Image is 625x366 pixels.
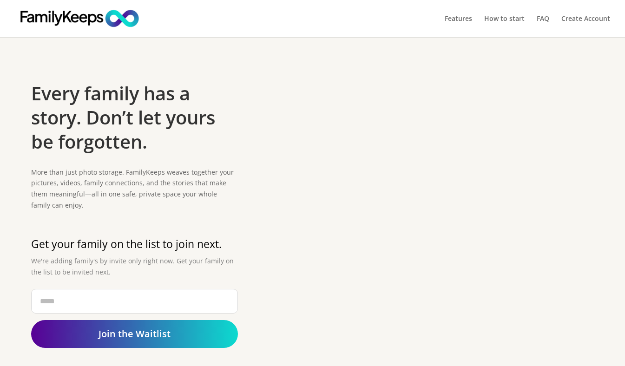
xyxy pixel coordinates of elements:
[561,15,610,37] a: Create Account
[31,320,237,348] a: Join the Waitlist
[99,327,171,340] span: Join the Waitlist
[16,8,143,28] img: FamilyKeeps
[537,15,549,37] a: FAQ
[445,15,472,37] a: Features
[31,256,234,276] span: We're adding family's by invite only right now. Get your family on the list to be invited next.
[269,81,594,264] iframe: FamilyKeeps Explainer
[31,238,237,255] h2: Get your family on the list to join next.
[31,81,237,158] h1: Every family has a story. Don’t let yours be forgotten.
[484,15,525,37] a: How to start
[31,167,237,211] p: More than just photo storage. FamilyKeeps weaves together your pictures, videos, family connectio...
